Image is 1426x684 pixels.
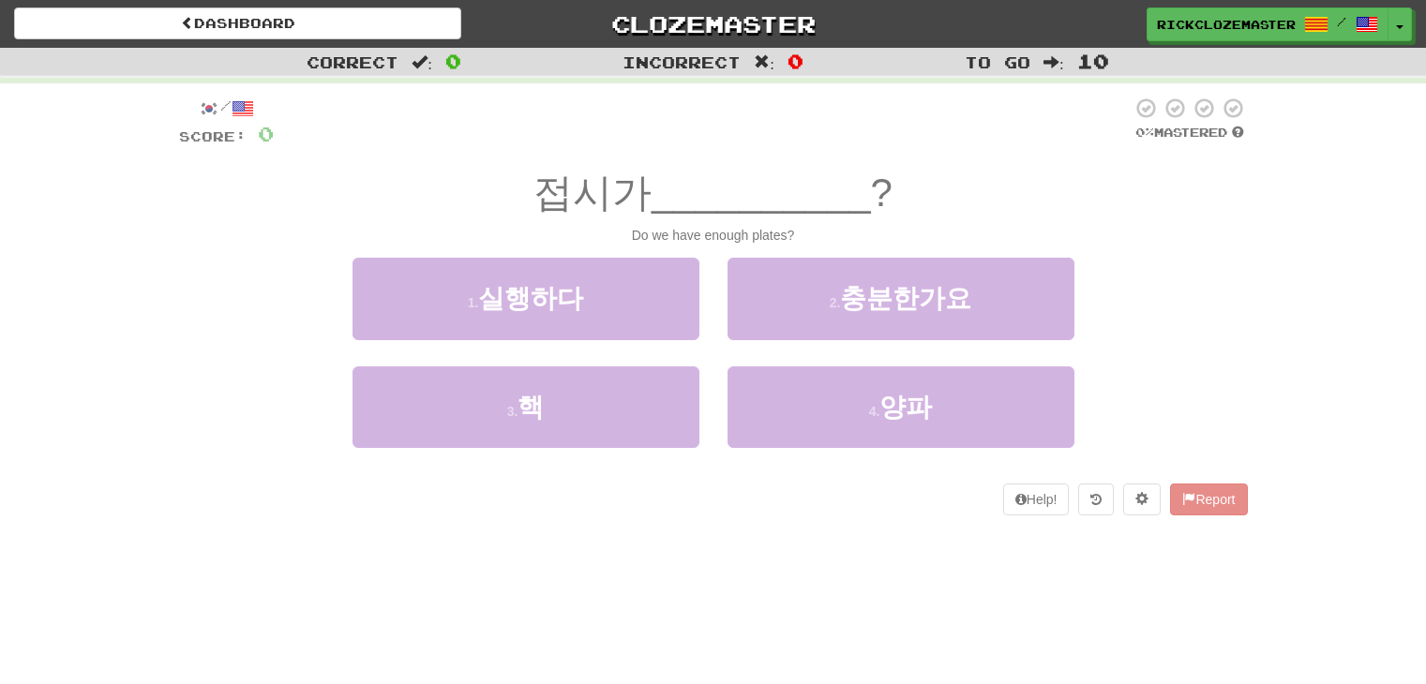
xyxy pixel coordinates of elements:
span: __________ [652,171,871,215]
small: 3 . [507,404,518,419]
span: Score: [179,128,247,144]
span: Incorrect [623,52,741,71]
a: Clozemaster [489,7,937,40]
span: 접시가 [533,171,652,215]
span: 0 [258,122,274,145]
span: 양파 [879,393,932,422]
div: / [179,97,274,120]
small: 2 . [830,295,841,310]
span: : [754,54,774,70]
span: 0 [445,50,461,72]
button: 4.양파 [728,366,1074,448]
span: 핵 [518,393,544,422]
small: 1 . [468,295,479,310]
button: Report [1170,483,1247,515]
strong: The Essentials [693,82,775,96]
span: : [1043,54,1064,70]
span: RickClozemaster [1157,16,1296,33]
span: 충분한가요 [840,284,971,313]
a: Dashboard [14,7,461,39]
span: / [1337,15,1346,28]
div: Mastered [1132,125,1248,141]
small: 4 . [869,404,880,419]
span: Correct [307,52,398,71]
span: 실행하다 [478,284,583,313]
span: 0 [788,50,803,72]
span: : [412,54,432,70]
a: RickClozemaster / [1147,7,1388,41]
button: Round history (alt+y) [1078,483,1114,515]
button: 1.실행하다 [353,258,699,339]
button: 3.핵 [353,366,699,448]
span: 10 [1077,50,1109,72]
button: Help! [1003,483,1070,515]
div: Do we have enough plates? [179,226,1248,245]
button: 2.충분한가요 [728,258,1074,339]
span: To go [965,52,1030,71]
span: ? [871,171,893,215]
span: 0 % [1135,125,1154,140]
